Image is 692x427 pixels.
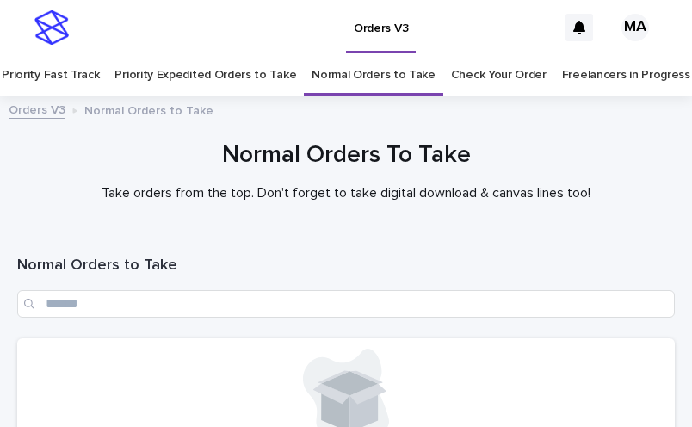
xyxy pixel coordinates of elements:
a: Priority Expedited Orders to Take [114,55,296,96]
input: Search [17,290,675,318]
a: Freelancers in Progress [562,55,690,96]
a: Priority Fast Track [2,55,99,96]
a: Orders V3 [9,99,65,119]
p: Take orders from the top. Don't forget to take digital download & canvas lines too! [17,185,675,201]
a: Normal Orders to Take [312,55,436,96]
a: Check Your Order [451,55,547,96]
div: MA [621,14,649,41]
h1: Normal Orders To Take [17,139,675,171]
img: stacker-logo-s-only.png [34,10,69,45]
p: Normal Orders to Take [84,100,213,119]
h1: Normal Orders to Take [17,256,675,276]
